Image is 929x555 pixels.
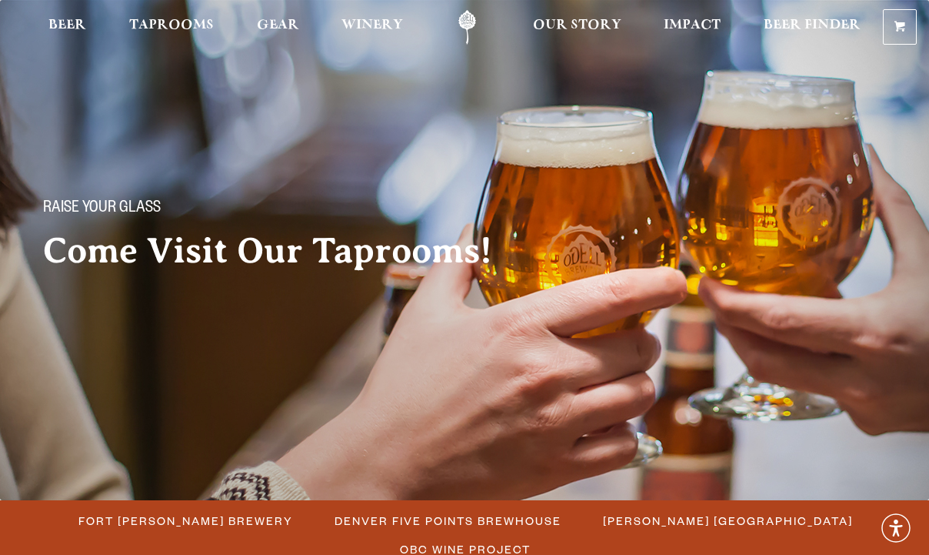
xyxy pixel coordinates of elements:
[129,19,214,32] span: Taprooms
[69,510,301,532] a: Fort [PERSON_NAME] Brewery
[43,232,523,270] h2: Come Visit Our Taprooms!
[594,510,861,532] a: [PERSON_NAME] [GEOGRAPHIC_DATA]
[664,19,721,32] span: Impact
[78,510,293,532] span: Fort [PERSON_NAME] Brewery
[48,19,86,32] span: Beer
[754,10,871,45] a: Beer Finder
[438,10,496,45] a: Odell Home
[331,10,413,45] a: Winery
[341,19,403,32] span: Winery
[764,19,861,32] span: Beer Finder
[119,10,224,45] a: Taprooms
[654,10,731,45] a: Impact
[38,10,96,45] a: Beer
[257,19,299,32] span: Gear
[325,510,569,532] a: Denver Five Points Brewhouse
[533,19,621,32] span: Our Story
[43,199,161,219] span: Raise your glass
[523,10,631,45] a: Our Story
[603,510,853,532] span: [PERSON_NAME] [GEOGRAPHIC_DATA]
[335,510,561,532] span: Denver Five Points Brewhouse
[247,10,309,45] a: Gear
